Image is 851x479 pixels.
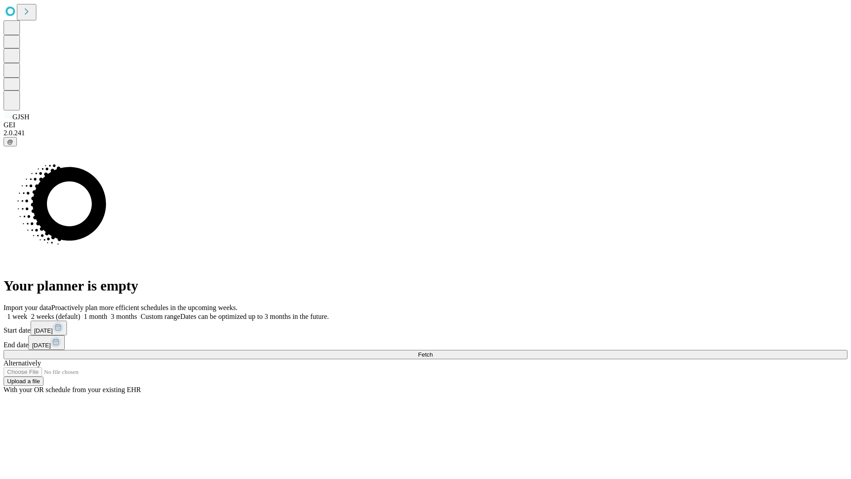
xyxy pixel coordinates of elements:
button: @ [4,137,17,146]
button: Upload a file [4,377,43,386]
span: @ [7,138,13,145]
h1: Your planner is empty [4,278,847,294]
span: 2 weeks (default) [31,313,80,320]
span: 1 month [84,313,107,320]
span: With your OR schedule from your existing EHR [4,386,141,393]
span: [DATE] [32,342,51,349]
span: 3 months [111,313,137,320]
span: Alternatively [4,359,41,367]
span: Dates can be optimized up to 3 months in the future. [180,313,329,320]
span: Fetch [418,351,433,358]
div: Start date [4,321,847,335]
span: Custom range [141,313,180,320]
span: 1 week [7,313,27,320]
button: [DATE] [28,335,65,350]
span: Import your data [4,304,51,311]
span: Proactively plan more efficient schedules in the upcoming weeks. [51,304,238,311]
div: End date [4,335,847,350]
button: Fetch [4,350,847,359]
div: 2.0.241 [4,129,847,137]
div: GEI [4,121,847,129]
span: [DATE] [34,327,53,334]
button: [DATE] [31,321,67,335]
span: GJSH [12,113,29,121]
